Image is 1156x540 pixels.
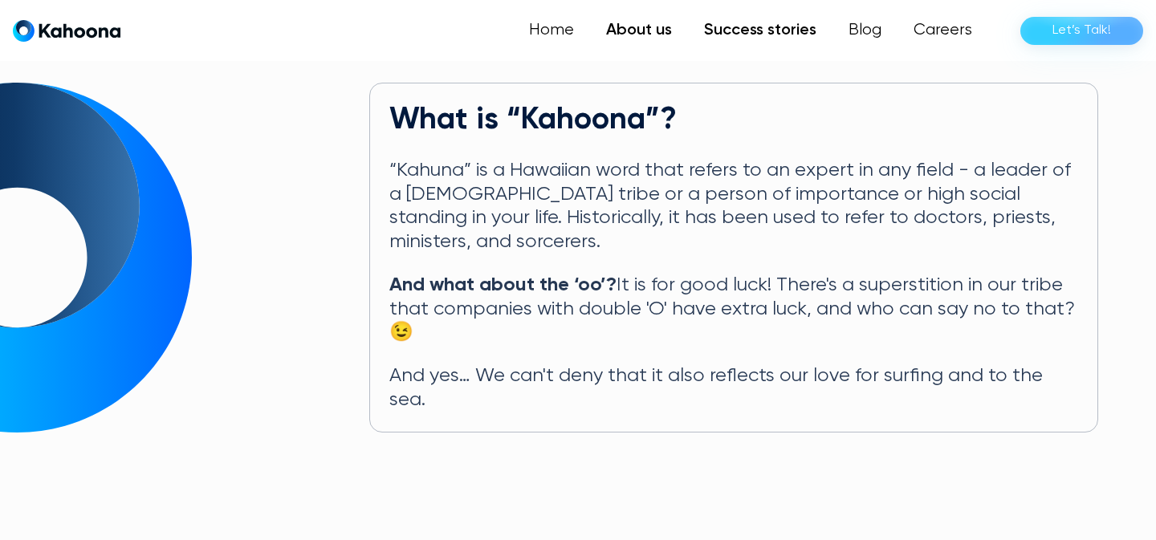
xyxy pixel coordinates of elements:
a: home [13,19,120,43]
h2: What is “Kahoona”? [389,103,1078,140]
p: It is for good luck! There's a superstition in our tribe that companies with double 'O' have extr... [389,274,1078,345]
p: “Kahuna” is a Hawaiian word that refers to an expert in any field - a leader of a [DEMOGRAPHIC_DA... [389,159,1078,254]
a: Home [513,14,590,47]
a: About us [590,14,688,47]
a: Blog [832,14,898,47]
a: Success stories [688,14,832,47]
strong: And what about the ‘oo’? [389,275,617,294]
p: And yes… We can't deny that it also reflects our love for surfing and to the sea. [389,364,1078,412]
a: Let’s Talk! [1020,17,1143,45]
div: Let’s Talk! [1052,18,1111,43]
a: Careers [898,14,988,47]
